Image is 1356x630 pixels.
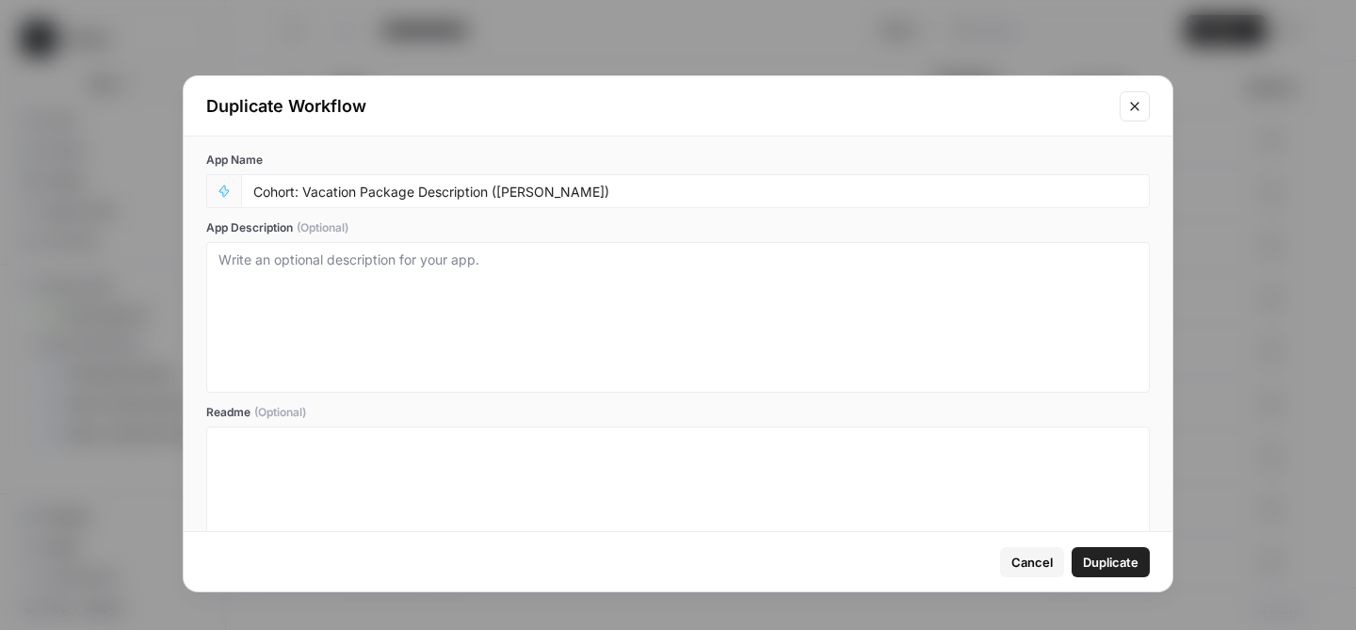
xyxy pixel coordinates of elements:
[253,183,1138,200] input: Untitled
[254,404,306,421] span: (Optional)
[1011,553,1053,572] span: Cancel
[206,152,1150,169] label: App Name
[297,219,348,236] span: (Optional)
[1083,553,1138,572] span: Duplicate
[206,404,1150,421] label: Readme
[1120,91,1150,121] button: Close modal
[206,219,1150,236] label: App Description
[1000,547,1064,577] button: Cancel
[1072,547,1150,577] button: Duplicate
[206,93,1108,120] div: Duplicate Workflow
